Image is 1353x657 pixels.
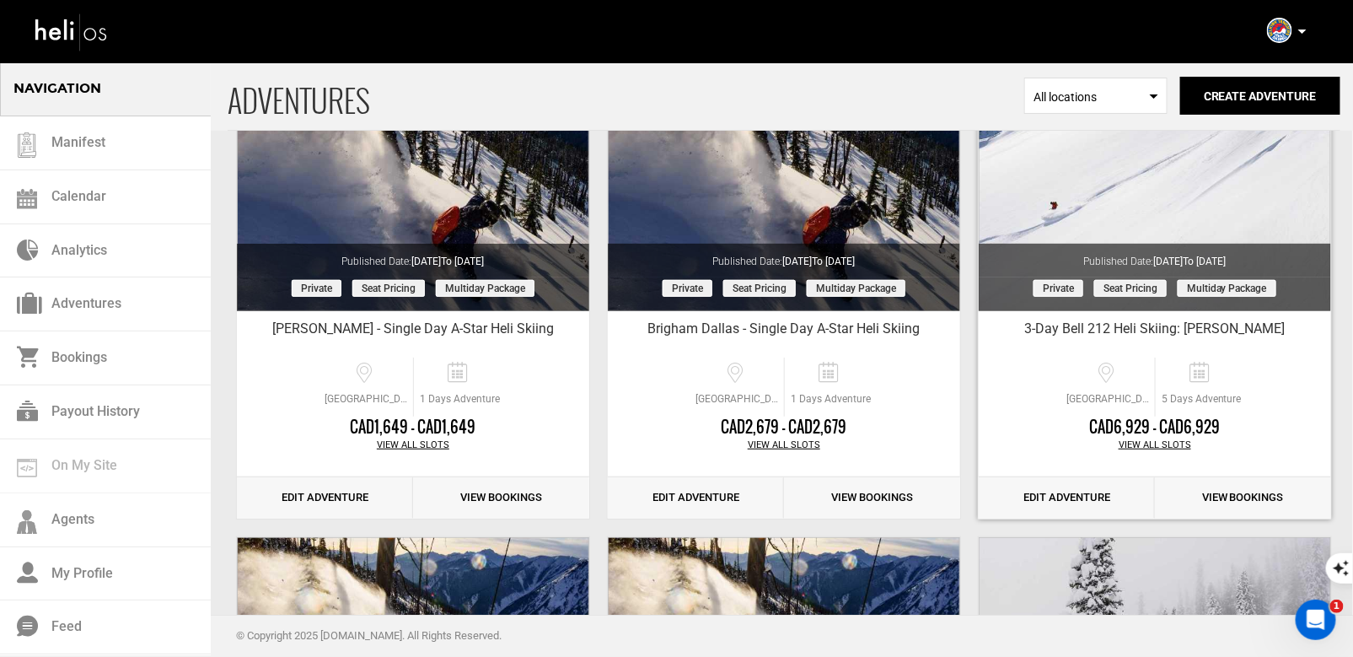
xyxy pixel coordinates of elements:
[442,256,485,267] span: to [DATE]
[34,9,110,54] img: heli-logo
[1267,18,1292,43] img: b7c9005a67764c1fdc1ea0aaa7ccaed8.png
[979,477,1155,519] a: Edit Adventure
[1178,280,1276,297] span: Multiday package
[608,244,960,269] div: Published Date:
[17,189,37,209] img: calendar.svg
[413,477,589,519] a: View Bookings
[608,439,960,452] div: View All Slots
[784,477,960,519] a: View Bookings
[436,280,534,297] span: Multiday package
[414,392,506,407] span: 1 Days Adventure
[237,244,589,269] div: Published Date:
[1184,256,1227,267] span: to [DATE]
[807,280,905,297] span: Multiday package
[813,256,856,267] span: to [DATE]
[237,417,589,439] div: CAD1,649 - CAD1,649
[17,459,37,477] img: on_my_site.svg
[1062,392,1155,407] span: [GEOGRAPHIC_DATA], [GEOGRAPHIC_DATA], [GEOGRAPHIC_DATA], [GEOGRAPHIC_DATA]
[1024,78,1168,114] span: Select box activate
[785,392,877,407] span: 1 Days Adventure
[723,280,796,297] span: Seat Pricing
[663,280,712,297] span: Private
[1296,600,1336,640] iframe: Intercom live chat
[608,320,960,345] div: Brigham Dallas - Single Day A-Star Heli Skiing
[783,256,856,267] span: [DATE]
[1156,392,1248,407] span: 5 Days Adventure
[237,477,413,519] a: Edit Adventure
[979,439,1331,452] div: View All Slots
[1034,89,1158,105] span: All locations
[237,320,589,345] div: [PERSON_NAME] - Single Day A-Star Heli Skiing
[608,417,960,439] div: CAD2,679 - CAD2,679
[352,280,425,297] span: Seat Pricing
[14,132,40,158] img: guest-list.svg
[1155,477,1331,519] a: View Bookings
[691,392,784,407] span: [GEOGRAPHIC_DATA], [GEOGRAPHIC_DATA], [GEOGRAPHIC_DATA], [GEOGRAPHIC_DATA]
[608,477,784,519] a: Edit Adventure
[237,439,589,452] div: View All Slots
[979,417,1331,439] div: CAD6,929 - CAD6,929
[1034,280,1083,297] span: Private
[292,280,341,297] span: Private
[320,392,413,407] span: [GEOGRAPHIC_DATA], [GEOGRAPHIC_DATA], [GEOGRAPHIC_DATA], [GEOGRAPHIC_DATA]
[17,510,37,535] img: agents-icon.svg
[228,62,1024,130] span: ADVENTURES
[979,320,1331,345] div: 3-Day Bell 212 Heli Skiing: [PERSON_NAME]
[979,244,1331,269] div: Published Date:
[1094,280,1167,297] span: Seat Pricing
[1154,256,1227,267] span: [DATE]
[412,256,485,267] span: [DATE]
[1180,77,1340,115] button: Create Adventure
